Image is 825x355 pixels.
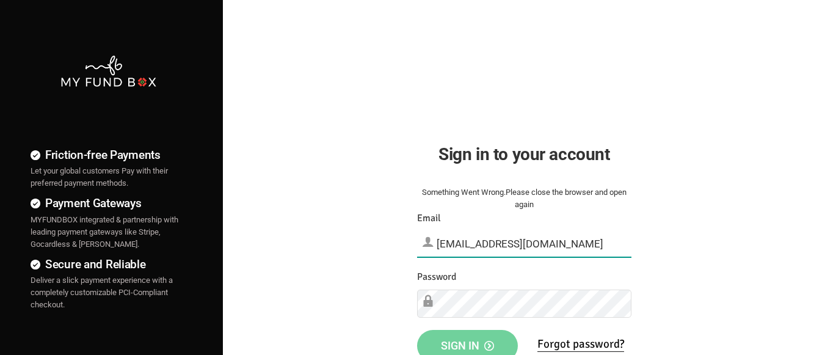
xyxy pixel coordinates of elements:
[417,230,631,257] input: Email
[31,255,186,273] h4: Secure and Reliable
[537,337,624,352] a: Forgot password?
[417,269,456,285] label: Password
[441,339,494,352] span: Sign in
[417,141,631,167] h2: Sign in to your account
[417,211,441,226] label: Email
[31,194,186,212] h4: Payment Gateways
[60,54,158,88] img: mfbwhite.png
[417,186,631,211] div: Something Went Wrong.Please close the browser and open again
[31,146,186,164] h4: Friction-free Payments
[31,215,178,249] span: MYFUNDBOX integrated & partnership with leading payment gateways like Stripe, Gocardless & [PERSO...
[31,276,173,309] span: Deliver a slick payment experience with a completely customizable PCI-Compliant checkout.
[31,166,168,188] span: Let your global customers Pay with their preferred payment methods.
